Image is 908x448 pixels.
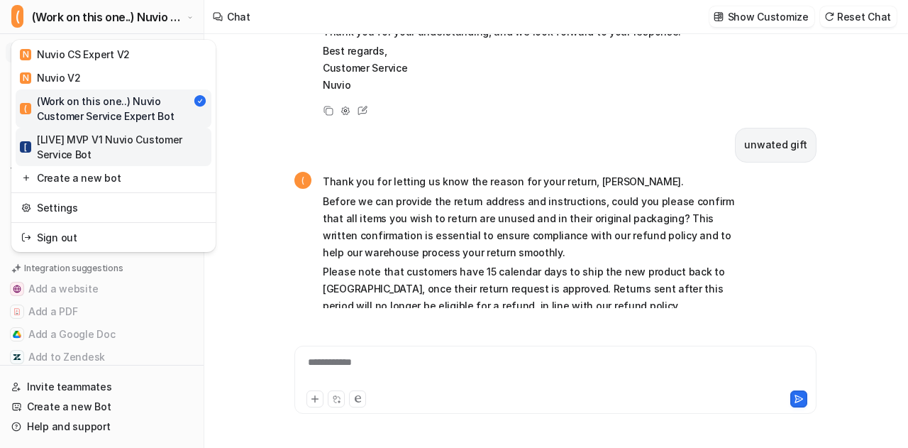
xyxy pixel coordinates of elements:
[16,196,211,219] a: Settings
[21,230,31,245] img: reset
[20,49,31,60] span: N
[20,94,193,124] div: (Work on this one..) Nuvio Customer Service Expert Bot
[20,70,81,85] div: Nuvio V2
[16,226,211,249] a: Sign out
[20,103,31,114] span: (
[20,72,31,84] span: N
[16,166,211,190] a: Create a new bot
[20,47,130,62] div: Nuvio CS Expert V2
[21,170,31,185] img: reset
[32,7,184,27] span: (Work on this one..) Nuvio Customer Service Expert Bot
[20,141,31,153] span: [
[11,5,23,28] span: (
[21,200,31,215] img: reset
[11,40,216,252] div: ((Work on this one..) Nuvio Customer Service Expert Bot
[20,132,207,162] div: [LIVE] MVP V1 Nuvio Customer Service Bot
